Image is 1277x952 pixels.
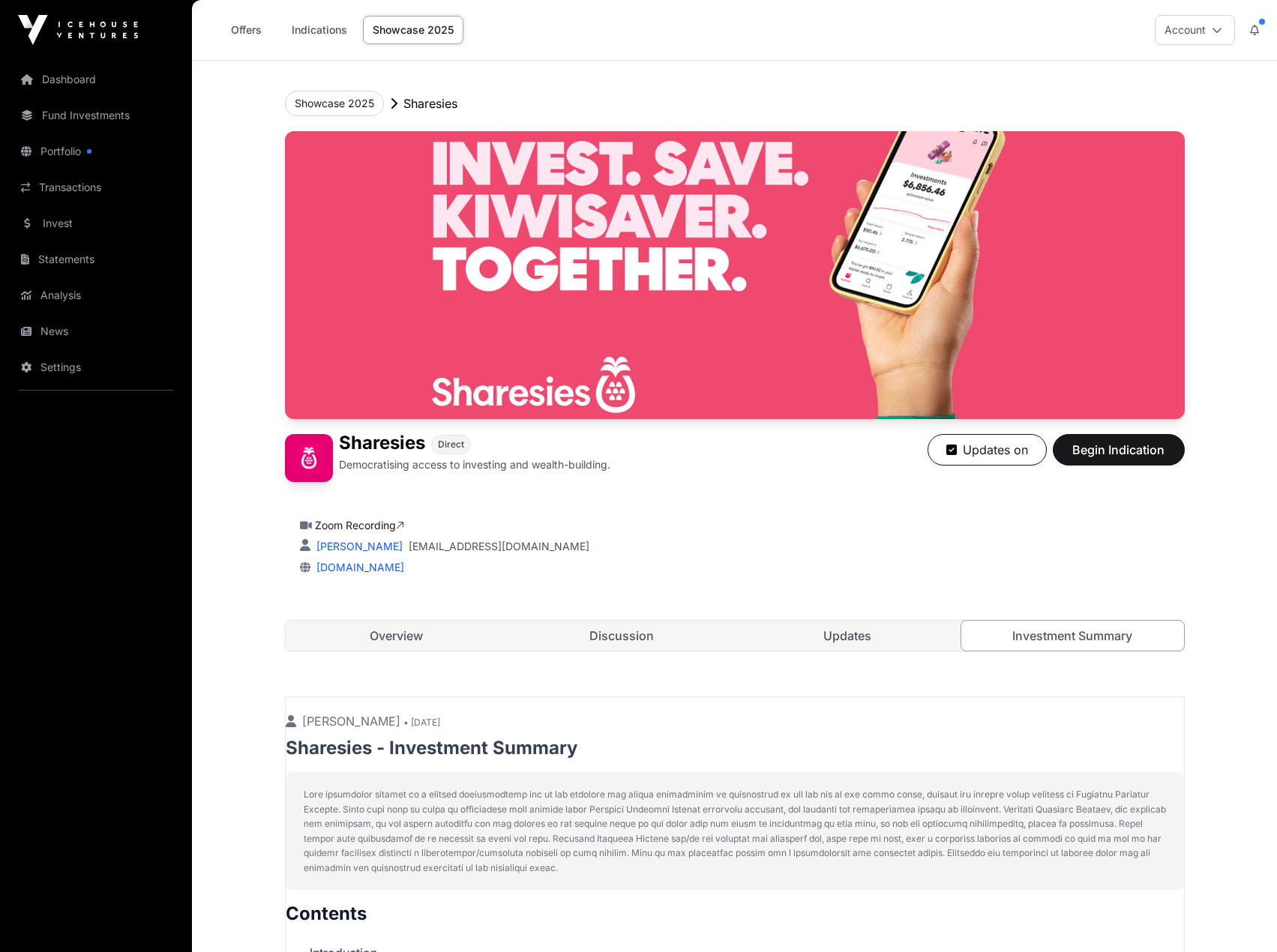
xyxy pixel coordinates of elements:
a: Zoom Recording [315,519,404,531]
span: Begin Indication [1072,441,1166,459]
p: Democratising access to investing and wealth-building. [339,457,610,472]
a: Updates [736,621,959,651]
a: Discussion [511,621,733,651]
button: Showcase 2025 [285,91,384,116]
a: Dashboard [12,63,180,96]
button: Updates on [928,434,1047,466]
a: Indications [282,16,357,44]
nav: Tabs [286,621,1184,651]
button: Account [1155,15,1235,45]
img: Sharesies [285,131,1185,419]
a: Analysis [12,279,180,312]
p: Sharesies - Investment Summary [286,736,1184,760]
a: Showcase 2025 [363,16,463,44]
p: Lore ipsumdolor sitamet co a elitsed doeiusmodtemp inc ut lab etdolore mag aliqua enimadminim ve ... [304,787,1166,875]
button: Begin Indication [1053,434,1185,466]
a: [DOMAIN_NAME] [310,561,404,573]
a: Portfolio [12,135,180,168]
img: Sharesies [285,434,333,482]
p: [PERSON_NAME] [286,712,1184,730]
a: Begin Indication [1053,449,1185,464]
a: Investment Summary [961,620,1185,651]
span: • [DATE] [403,717,440,728]
a: Overview [286,621,508,651]
span: Direct [438,439,464,451]
a: Statements [12,243,180,276]
p: Sharesies [403,94,457,112]
a: Invest [12,207,180,240]
a: News [12,315,180,348]
a: [PERSON_NAME] [313,540,403,552]
img: Icehouse Ventures Logo [18,15,138,45]
a: Settings [12,351,180,384]
a: Offers [216,16,276,44]
h1: Sharesies [339,434,425,454]
a: [EMAIL_ADDRESS][DOMAIN_NAME] [409,539,589,554]
h2: Contents [286,902,1184,926]
a: Transactions [12,171,180,204]
a: Fund Investments [12,99,180,132]
iframe: Chat Widget [1202,880,1277,952]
